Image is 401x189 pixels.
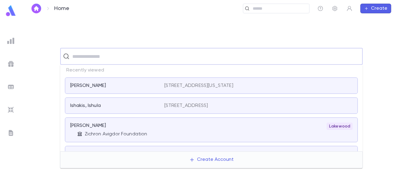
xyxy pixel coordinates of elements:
[7,60,15,68] img: campaigns_grey.99e729a5f7ee94e3726e6486bddda8f1.svg
[70,103,101,109] p: Ishakis, Ishula
[7,106,15,114] img: imports_grey.530a8a0e642e233f2baf0ef88e8c9fcb.svg
[5,5,17,17] img: logo
[327,124,353,129] span: Lakewood
[54,5,70,12] p: Home
[360,4,391,13] button: Create
[70,123,106,129] p: [PERSON_NAME]
[164,83,233,89] p: [STREET_ADDRESS][US_STATE]
[7,129,15,137] img: letters_grey.7941b92b52307dd3b8a917253454ce1c.svg
[7,83,15,91] img: batches_grey.339ca447c9d9533ef1741baa751efc33.svg
[60,65,363,76] p: Recently viewed
[85,131,147,137] p: Zichron Avigdor Foundation
[164,103,208,109] p: [STREET_ADDRESS]
[184,154,238,165] button: Create Account
[70,83,106,89] p: [PERSON_NAME]
[7,37,15,45] img: reports_grey.c525e4749d1bce6a11f5fe2a8de1b229.svg
[33,6,40,11] img: home_white.a664292cf8c1dea59945f0da9f25487c.svg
